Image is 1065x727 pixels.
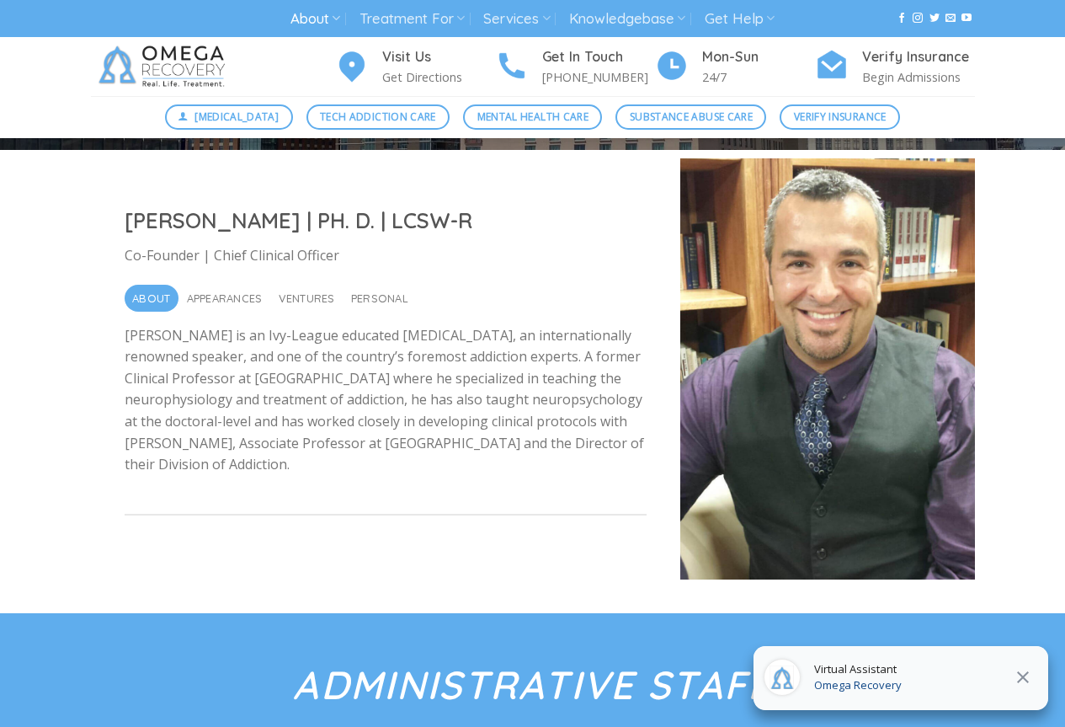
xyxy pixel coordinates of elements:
[125,325,647,476] p: [PERSON_NAME] is an Ivy-League educated [MEDICAL_DATA], an internationally renowned speaker, and ...
[542,46,655,68] h4: Get In Touch
[702,46,815,68] h4: Mon-Sun
[279,285,335,312] span: Ventures
[615,104,766,130] a: Substance Abuse Care
[320,109,436,125] span: Tech Addiction Care
[91,37,238,96] img: Omega Recovery
[165,104,293,130] a: [MEDICAL_DATA]
[125,206,647,234] h2: [PERSON_NAME] | PH. D. | LCSW-R
[705,3,775,35] a: Get Help
[132,285,170,312] span: About
[897,13,907,24] a: Follow on Facebook
[630,109,753,125] span: Substance Abuse Care
[293,660,771,709] em: Administrative Staff
[702,67,815,87] p: 24/7
[125,245,647,267] p: Co-Founder | Chief Clinical Officer
[359,3,465,35] a: Treatment For
[862,67,975,87] p: Begin Admissions
[477,109,588,125] span: Mental Health Care
[794,109,887,125] span: Verify Insurance
[483,3,550,35] a: Services
[335,46,495,88] a: Visit Us Get Directions
[945,13,956,24] a: Send us an email
[290,3,340,35] a: About
[929,13,940,24] a: Follow on Twitter
[961,13,972,24] a: Follow on YouTube
[306,104,450,130] a: Tech Addiction Care
[862,46,975,68] h4: Verify Insurance
[780,104,900,130] a: Verify Insurance
[815,46,975,88] a: Verify Insurance Begin Admissions
[569,3,685,35] a: Knowledgebase
[542,67,655,87] p: [PHONE_NUMBER]
[495,46,655,88] a: Get In Touch [PHONE_NUMBER]
[913,13,923,24] a: Follow on Instagram
[351,285,408,312] span: Personal
[382,67,495,87] p: Get Directions
[187,285,263,312] span: Appearances
[194,109,279,125] span: [MEDICAL_DATA]
[382,46,495,68] h4: Visit Us
[463,104,602,130] a: Mental Health Care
